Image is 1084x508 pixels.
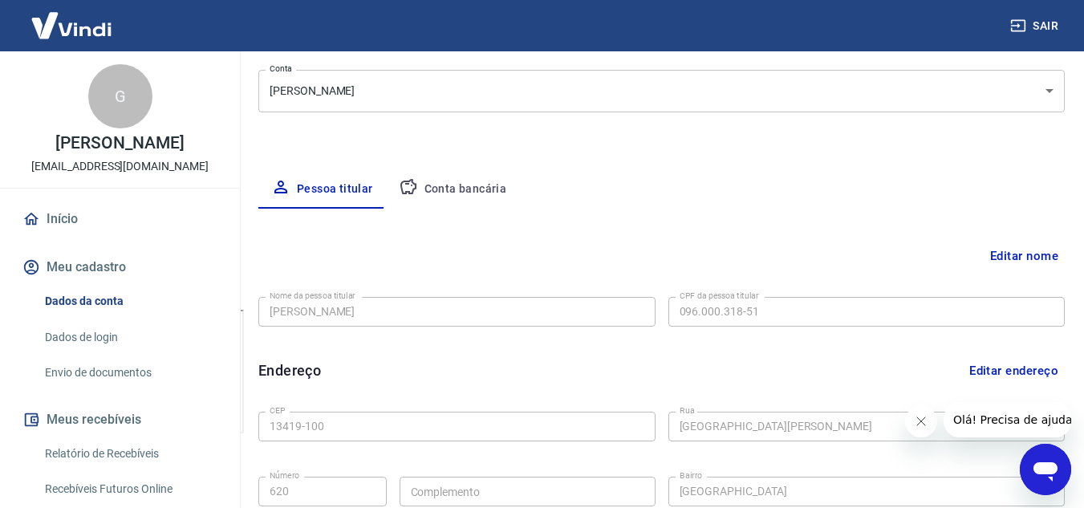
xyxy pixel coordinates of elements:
p: [EMAIL_ADDRESS][DOMAIN_NAME] [31,158,209,175]
a: Início [19,201,221,237]
p: [PERSON_NAME] [55,135,184,152]
label: Conta [270,63,292,75]
a: Envio de documentos [39,356,221,389]
img: Vindi [19,1,124,50]
h6: Endereço [258,360,321,381]
button: Conta bancária [386,170,520,209]
button: Sair [1007,11,1065,41]
iframe: Fechar mensagem [905,405,937,437]
span: Olá! Precisa de ajuda? [10,11,135,24]
label: Número [270,469,299,482]
button: Meu cadastro [19,250,221,285]
button: Editar endereço [963,356,1065,386]
iframe: Mensagem da empresa [944,402,1071,437]
a: Relatório de Recebíveis [39,437,221,470]
label: Bairro [680,469,702,482]
button: Pessoa titular [258,170,386,209]
label: CEP [270,404,285,417]
div: [PERSON_NAME] [258,70,1065,112]
a: Dados da conta [39,285,221,318]
a: Recebíveis Futuros Online [39,473,221,506]
button: Editar nome [984,241,1065,271]
iframe: Botão para abrir a janela de mensagens [1020,444,1071,495]
label: CPF da pessoa titular [680,290,759,302]
a: Dados de login [39,321,221,354]
button: Meus recebíveis [19,402,221,437]
label: Rua [680,404,695,417]
label: Nome da pessoa titular [270,290,355,302]
div: G [88,64,152,128]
